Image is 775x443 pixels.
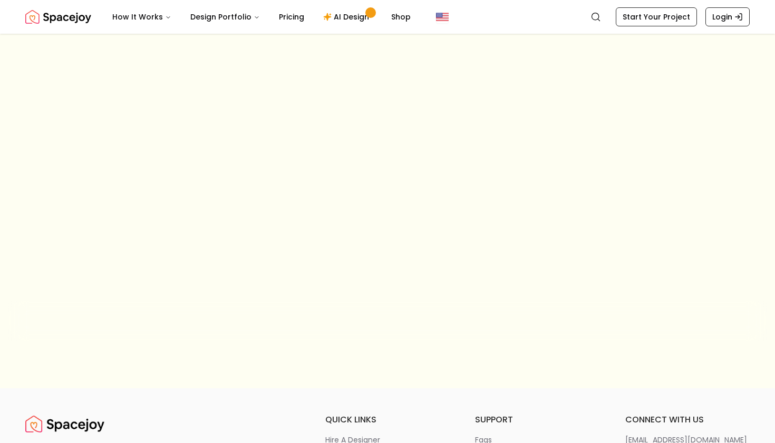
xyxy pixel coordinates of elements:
a: Spacejoy [25,6,91,27]
a: Shop [383,6,419,27]
a: AI Design [315,6,381,27]
h6: quick links [325,413,450,426]
nav: Main [104,6,419,27]
button: How It Works [104,6,180,27]
a: Pricing [270,6,313,27]
a: Start Your Project [616,7,697,26]
a: Spacejoy [25,413,104,435]
img: Spacejoy Logo [25,413,104,435]
a: Login [705,7,750,26]
button: Design Portfolio [182,6,268,27]
img: United States [436,11,449,23]
img: Spacejoy Logo [25,6,91,27]
h6: support [475,413,599,426]
h6: connect with us [625,413,750,426]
